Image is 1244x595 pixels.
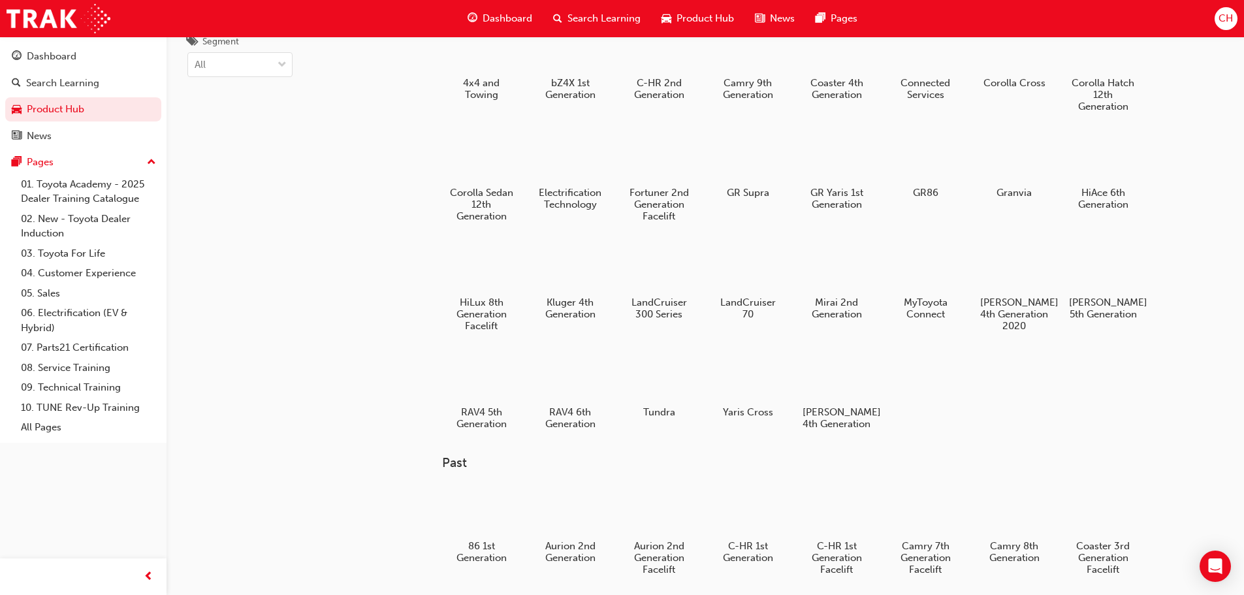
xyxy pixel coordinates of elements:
[714,406,782,418] h5: Yaris Cross
[447,187,516,222] h5: Corolla Sedan 12th Generation
[5,71,161,95] a: Search Learning
[891,77,960,101] h5: Connected Services
[620,481,698,581] a: Aurion 2nd Generation Facelift
[620,18,698,105] a: C-HR 2nd Generation
[891,297,960,320] h5: MyToyota Connect
[447,77,516,101] h5: 4x4 and Towing
[147,154,156,171] span: up-icon
[803,77,871,101] h5: Coaster 4th Generation
[442,127,520,227] a: Corolla Sedan 12th Generation
[27,155,54,170] div: Pages
[1069,77,1138,112] h5: Corolla Hatch 12th Generation
[536,406,605,430] h5: RAV4 6th Generation
[16,338,161,358] a: 07. Parts21 Certification
[202,35,239,48] div: Segment
[5,124,161,148] a: News
[483,11,532,26] span: Dashboard
[625,77,694,101] h5: C-HR 2nd Generation
[16,283,161,304] a: 05. Sales
[1064,18,1142,117] a: Corolla Hatch 12th Generation
[980,297,1049,332] h5: [PERSON_NAME] 4th Generation 2020
[442,347,520,434] a: RAV4 5th Generation
[803,540,871,575] h5: C-HR 1st Generation Facelift
[12,51,22,63] span: guage-icon
[625,187,694,222] h5: Fortuner 2nd Generation Facelift
[891,540,960,575] h5: Camry 7th Generation Facelift
[447,297,516,332] h5: HiLux 8th Generation Facelift
[709,481,787,569] a: C-HR 1st Generation
[1064,237,1142,325] a: [PERSON_NAME] 5th Generation
[816,10,825,27] span: pages-icon
[770,11,795,26] span: News
[1069,187,1138,210] h5: HiAce 6th Generation
[803,297,871,320] h5: Mirai 2nd Generation
[980,540,1049,564] h5: Camry 8th Generation
[625,406,694,418] h5: Tundra
[625,297,694,320] h5: LandCruiser 300 Series
[1215,7,1237,30] button: CH
[531,127,609,215] a: Electrification Technology
[805,5,868,32] a: pages-iconPages
[709,237,787,325] a: LandCruiser 70
[886,18,965,105] a: Connected Services
[620,237,698,325] a: LandCruiser 300 Series
[975,237,1053,336] a: [PERSON_NAME] 4th Generation 2020
[980,187,1049,199] h5: Granvia
[714,77,782,101] h5: Camry 9th Generation
[7,4,110,33] img: Trak
[442,481,520,569] a: 86 1st Generation
[16,244,161,264] a: 03. Toyota For Life
[536,187,605,210] h5: Electrification Technology
[886,127,965,203] a: GR86
[12,157,22,169] span: pages-icon
[831,11,857,26] span: Pages
[5,44,161,69] a: Dashboard
[744,5,805,32] a: news-iconNews
[1069,540,1138,575] h5: Coaster 3rd Generation Facelift
[1200,551,1231,582] div: Open Intercom Messenger
[442,455,1184,470] h3: Past
[975,481,1053,569] a: Camry 8th Generation
[714,187,782,199] h5: GR Supra
[278,57,287,74] span: down-icon
[5,150,161,174] button: Pages
[16,303,161,338] a: 06. Electrification (EV & Hybrid)
[26,76,99,91] div: Search Learning
[447,540,516,564] h5: 86 1st Generation
[677,11,734,26] span: Product Hub
[16,358,161,378] a: 08. Service Training
[16,263,161,283] a: 04. Customer Experience
[714,540,782,564] h5: C-HR 1st Generation
[1219,11,1233,26] span: CH
[195,57,206,72] div: All
[709,127,787,203] a: GR Supra
[886,481,965,581] a: Camry 7th Generation Facelift
[797,18,876,105] a: Coaster 4th Generation
[27,49,76,64] div: Dashboard
[12,104,22,116] span: car-icon
[567,11,641,26] span: Search Learning
[5,97,161,121] a: Product Hub
[797,481,876,581] a: C-HR 1st Generation Facelift
[709,347,787,423] a: Yaris Cross
[536,540,605,564] h5: Aurion 2nd Generation
[625,540,694,575] h5: Aurion 2nd Generation Facelift
[442,237,520,336] a: HiLux 8th Generation Facelift
[975,18,1053,93] a: Corolla Cross
[797,347,876,434] a: [PERSON_NAME] 4th Generation
[1064,127,1142,215] a: HiAce 6th Generation
[531,481,609,569] a: Aurion 2nd Generation
[1064,481,1142,581] a: Coaster 3rd Generation Facelift
[468,10,477,27] span: guage-icon
[797,237,876,325] a: Mirai 2nd Generation
[442,18,520,105] a: 4x4 and Towing
[536,297,605,320] h5: Kluger 4th Generation
[531,18,609,105] a: bZ4X 1st Generation
[620,127,698,227] a: Fortuner 2nd Generation Facelift
[531,347,609,434] a: RAV4 6th Generation
[16,378,161,398] a: 09. Technical Training
[662,10,671,27] span: car-icon
[620,347,698,423] a: Tundra
[980,77,1049,89] h5: Corolla Cross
